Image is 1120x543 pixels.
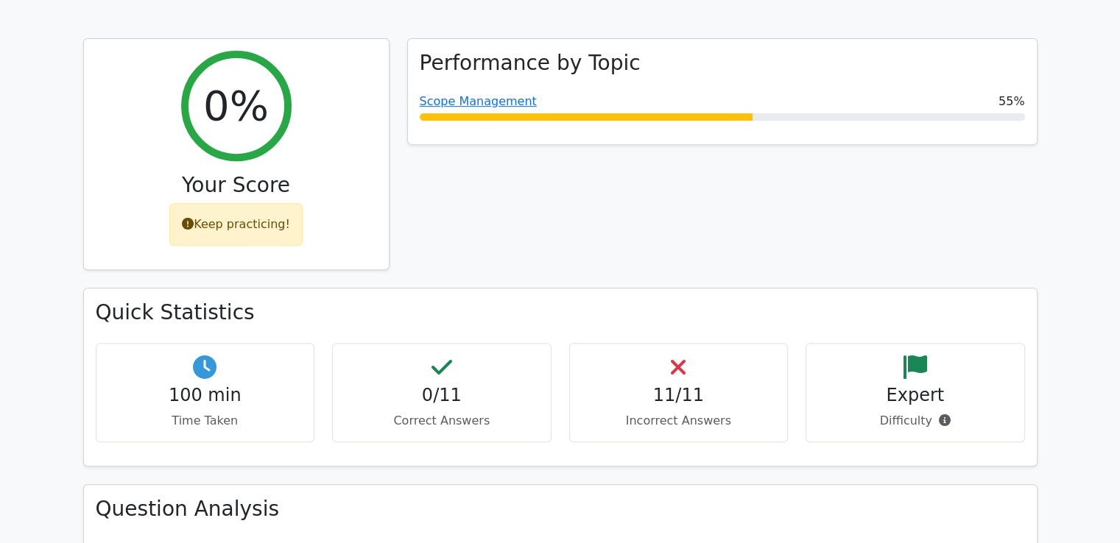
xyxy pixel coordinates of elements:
p: Time Taken [108,412,303,430]
h2: 0% [203,81,269,130]
p: Correct Answers [345,412,539,430]
div: Keep practicing! [169,203,303,246]
a: Scope Management [420,94,537,108]
p: Difficulty [818,412,1012,430]
span: 55% [999,93,1025,110]
h4: 0/11 [345,385,539,406]
h4: 100 min [108,385,303,406]
h3: Your Score [96,173,377,198]
h3: Performance by Topic [420,51,641,76]
h4: 11/11 [582,385,776,406]
h4: Expert [818,385,1012,406]
h3: Question Analysis [96,497,1025,522]
p: Incorrect Answers [582,412,776,430]
h3: Quick Statistics [96,300,1025,325]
